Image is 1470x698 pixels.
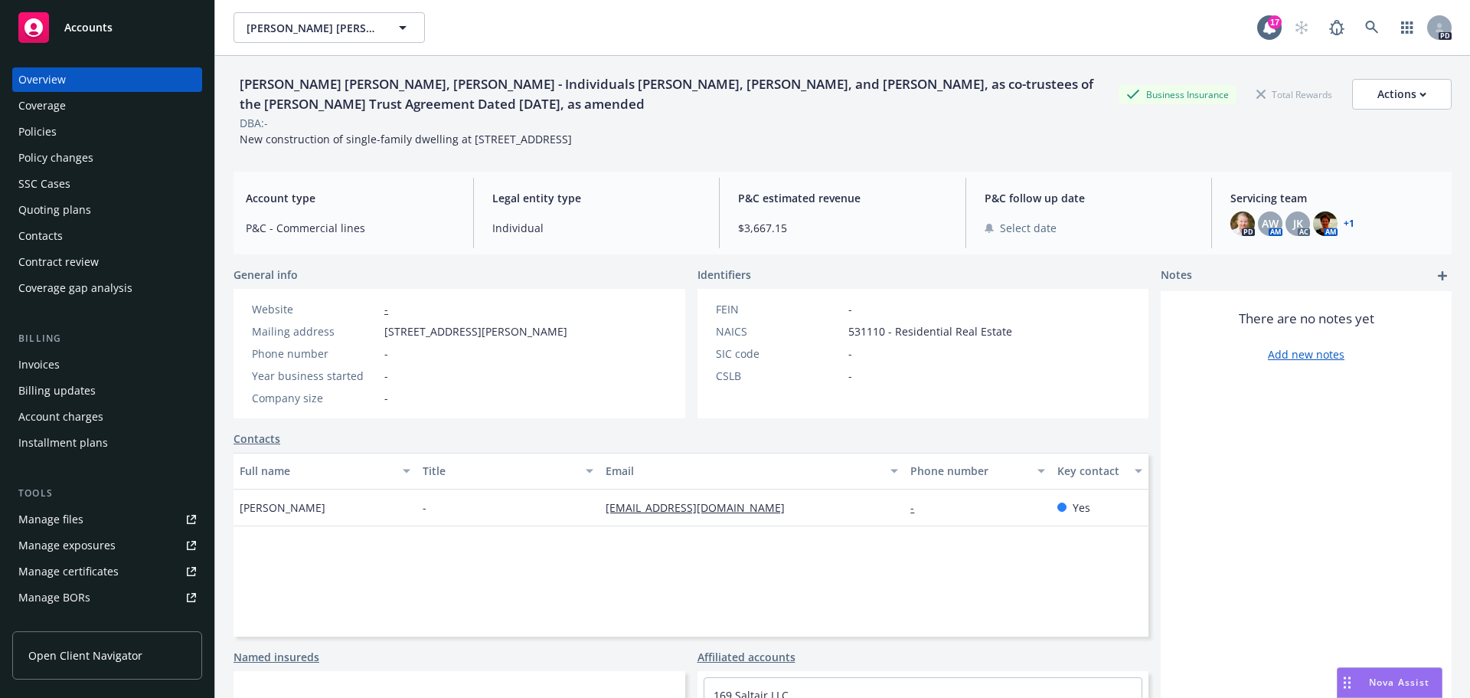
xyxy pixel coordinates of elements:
span: New construction of single-family dwelling at [STREET_ADDRESS] [240,132,572,146]
div: Mailing address [252,323,378,339]
span: Select date [1000,220,1057,236]
img: photo [1313,211,1338,236]
span: P&C estimated revenue [738,190,947,206]
div: Manage files [18,507,83,532]
a: Manage BORs [12,585,202,610]
a: Start snowing [1286,12,1317,43]
div: Contacts [18,224,63,248]
div: Summary of insurance [18,611,135,636]
span: [STREET_ADDRESS][PERSON_NAME] [384,323,567,339]
span: Servicing team [1230,190,1439,206]
div: Quoting plans [18,198,91,222]
a: Manage exposures [12,533,202,558]
span: - [848,368,852,384]
span: $3,667.15 [738,220,947,236]
div: Manage certificates [18,559,119,584]
a: Account charges [12,405,202,429]
span: P&C follow up date [985,190,1194,206]
div: 17 [1268,15,1282,29]
a: Switch app [1392,12,1423,43]
span: Open Client Navigator [28,647,142,664]
span: - [848,346,852,362]
span: Individual [492,220,701,236]
a: Add new notes [1268,346,1344,362]
span: Identifiers [697,267,751,283]
div: Tools [12,486,202,501]
div: Manage exposures [18,533,116,558]
span: - [384,390,388,406]
button: Key contact [1051,453,1148,490]
button: Full name [234,453,416,490]
a: Installment plans [12,431,202,455]
a: Accounts [12,6,202,49]
button: [PERSON_NAME] [PERSON_NAME], [PERSON_NAME] - Individuals [PERSON_NAME], [PERSON_NAME], and [PERSO... [234,12,425,43]
div: [PERSON_NAME] [PERSON_NAME], [PERSON_NAME] - Individuals [PERSON_NAME], [PERSON_NAME], and [PERSO... [234,74,1119,115]
div: Key contact [1057,463,1125,479]
div: Policies [18,120,57,144]
div: Billing updates [18,378,96,403]
span: Nova Assist [1369,676,1429,689]
div: Installment plans [18,431,108,455]
a: Contacts [234,431,280,447]
a: Summary of insurance [12,611,202,636]
div: Billing [12,331,202,346]
a: +1 [1344,219,1354,228]
div: Coverage [18,93,66,118]
a: Overview [12,67,202,92]
a: add [1433,267,1452,285]
div: Year business started [252,368,378,384]
div: SIC code [716,346,842,362]
div: Account charges [18,405,103,429]
div: Policy changes [18,146,93,170]
span: There are no notes yet [1239,310,1374,328]
div: Full name [240,463,394,479]
button: Nova Assist [1337,667,1442,698]
div: NAICS [716,323,842,339]
a: Policies [12,120,202,144]
a: Policy changes [12,146,202,170]
div: Invoices [18,352,60,377]
a: Quoting plans [12,198,202,222]
div: Phone number [252,346,378,362]
span: Yes [1073,500,1090,516]
a: Manage files [12,507,202,532]
div: Website [252,301,378,317]
div: Manage BORs [18,585,90,610]
span: Accounts [64,21,113,34]
a: Coverage [12,93,202,118]
div: Phone number [910,463,1027,479]
div: SSC Cases [18,172,70,196]
span: - [848,301,852,317]
span: Notes [1161,267,1192,285]
span: General info [234,267,298,283]
span: Legal entity type [492,190,701,206]
button: Title [416,453,599,490]
a: - [910,500,926,515]
div: Company size [252,390,378,406]
div: Email [606,463,881,479]
span: AW [1262,215,1279,231]
button: Actions [1352,79,1452,110]
span: Account type [246,190,455,206]
img: photo [1230,211,1255,236]
span: [PERSON_NAME] [PERSON_NAME], [PERSON_NAME] - Individuals [PERSON_NAME], [PERSON_NAME], and [PERSO... [247,20,379,36]
div: DBA: - [240,115,268,131]
span: - [384,346,388,362]
div: Business Insurance [1119,85,1236,104]
div: Overview [18,67,66,92]
a: Named insureds [234,649,319,665]
a: Contract review [12,250,202,274]
div: Drag to move [1338,668,1357,697]
a: - [384,302,388,316]
div: Actions [1377,80,1426,109]
div: FEIN [716,301,842,317]
a: Billing updates [12,378,202,403]
div: Coverage gap analysis [18,276,132,300]
a: Search [1357,12,1387,43]
span: 531110 - Residential Real Estate [848,323,1012,339]
div: Title [423,463,577,479]
a: Contacts [12,224,202,248]
a: Coverage gap analysis [12,276,202,300]
a: Manage certificates [12,559,202,584]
